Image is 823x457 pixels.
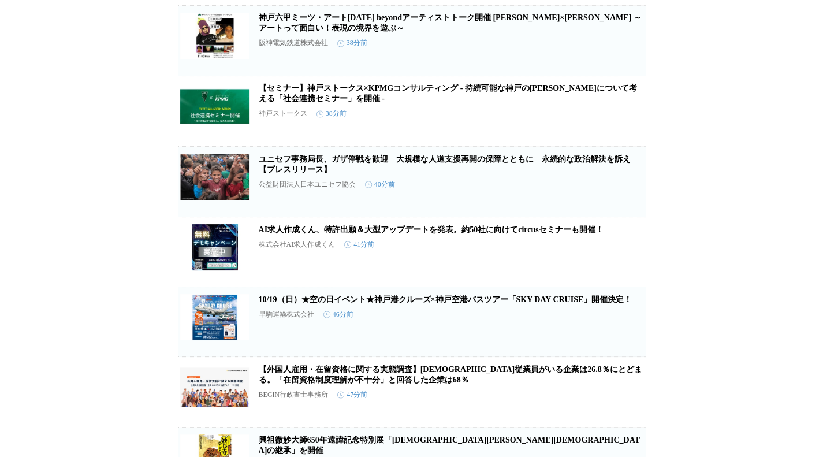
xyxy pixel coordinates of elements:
a: 【セミナー】神戸ストークス×KPMGコンサルティング - 持続可能な神戸の[PERSON_NAME]について考える「社会連携セミナー」を開催 - [259,84,637,103]
p: 神戸ストークス [259,109,307,118]
p: 阪神電気鉄道株式会社 [259,38,328,48]
img: AI求人作成くん、特許出願＆大型アップデートを発表。約50社に向けてcircusセミナーも開催！ [180,224,249,270]
time: 46分前 [323,309,353,319]
p: 公益財団法人日本ユニセフ協会 [259,179,356,189]
a: 10/19（日）★空の日イベント★神戸港クルーズ×神戸空港バスツアー「SKY DAY CRUISE」開催決定！ [259,295,632,303]
img: 【外国人雇用・在留資格に関する実態調査】外国人従業員がいる企業は26.8％にとどまる。「在留資格制度理解が不十分」と回答した企業は68％ [180,364,249,410]
time: 40分前 [365,179,395,189]
img: 10/19（日）★空の日イベント★神戸港クルーズ×神戸空港バスツアー「SKY DAY CRUISE」開催決定！ [180,294,249,340]
img: 神戸六甲ミーツ・アート2025 beyondアーティストトーク開催 川原克己×西野達 ～アートって面白い！表現の境界を遊ぶ～ [180,13,249,59]
a: 興祖微妙大師650年遠諱記念特別展「[DEMOGRAPHIC_DATA][PERSON_NAME][DEMOGRAPHIC_DATA]の継承」を開催 [259,435,640,454]
a: AI求人作成くん、特許出願＆大型アップデートを発表。約50社に向けてcircusセミナーも開催！ [259,225,604,233]
p: 早駒運輸株式会社 [259,309,314,319]
p: 株式会社AI求人作成くん [259,239,336,249]
time: 38分前 [316,109,347,118]
img: 【セミナー】神戸ストークス×KPMGコンサルティング - 持続可能な神戸の未来について考える「社会連携セミナー」を開催 - [180,83,249,129]
img: ユニセフ事務局長、ガザ停戦を歓迎 大規模な人道支援再開の保障とともに 永続的な政治解決を訴え 【プレスリリース】 [180,154,249,200]
a: ユニセフ事務局長、ガザ停戦を歓迎 大規模な人道支援再開の保障とともに 永続的な政治解決を訴え 【プレスリリース】 [259,154,631,173]
a: 神戸六甲ミーツ・アート[DATE] beyondアーティストトーク開催 [PERSON_NAME]×[PERSON_NAME] ～アートって面白い！表現の境界を遊ぶ～ [259,13,642,32]
a: 【外国人雇用・在留資格に関する実態調査】[DEMOGRAPHIC_DATA]従業員がいる企業は26.8％にとどまる。「在留資格制度理解が不十分」と回答した企業は68％ [259,365,642,384]
p: BEGIN行政書士事務所 [259,389,329,399]
time: 41分前 [344,239,374,249]
time: 38分前 [337,38,367,48]
time: 47分前 [337,389,367,399]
